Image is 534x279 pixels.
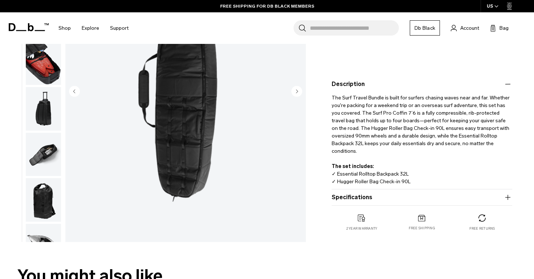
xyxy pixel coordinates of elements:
button: Specifications [332,193,512,202]
p: 2 year warranty [346,226,377,231]
p: Free shipping [409,226,435,231]
img: Surf Travel Bundle [26,224,61,267]
nav: Main Navigation [53,12,134,44]
span: Account [460,24,479,32]
button: Surf Travel Bundle [25,41,61,85]
button: Surf Travel Bundle [25,178,61,222]
a: FREE SHIPPING FOR DB BLACK MEMBERS [220,3,314,9]
a: Db Black [410,20,440,36]
img: Surf Travel Bundle [26,87,61,131]
strong: The set includes: [332,163,374,169]
span: Bag [499,24,509,32]
button: Surf Travel Bundle [25,132,61,177]
a: Account [451,24,479,32]
button: Surf Travel Bundle [25,223,61,268]
button: Next slide [291,86,302,98]
button: Surf Travel Bundle [25,87,61,131]
button: Bag [490,24,509,32]
button: Description [332,80,512,89]
a: Support [110,15,129,41]
p: Free returns [469,226,495,231]
img: Surf Travel Bundle [26,178,61,222]
img: Surf Travel Bundle [26,133,61,176]
a: Shop [58,15,71,41]
a: Explore [82,15,99,41]
p: The Surf Travel Bundle is built for surfers chasing waves near and far. Whether you're packing fo... [332,89,512,193]
img: Surf Travel Bundle [26,41,61,85]
button: Previous slide [69,86,80,98]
